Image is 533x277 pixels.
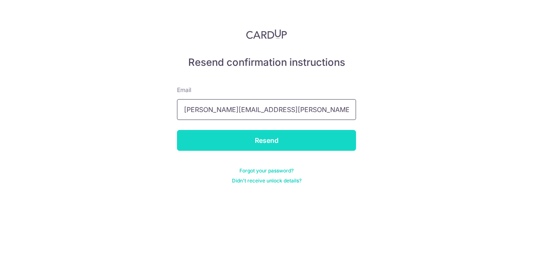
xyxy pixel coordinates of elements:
[177,86,191,94] label: Email
[177,99,356,120] input: Enter your Email
[177,56,356,69] h5: Resend confirmation instructions
[239,167,294,174] a: Forgot your password?
[177,130,356,151] input: Resend
[246,29,287,39] img: CardUp Logo
[232,177,301,184] a: Didn't receive unlock details?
